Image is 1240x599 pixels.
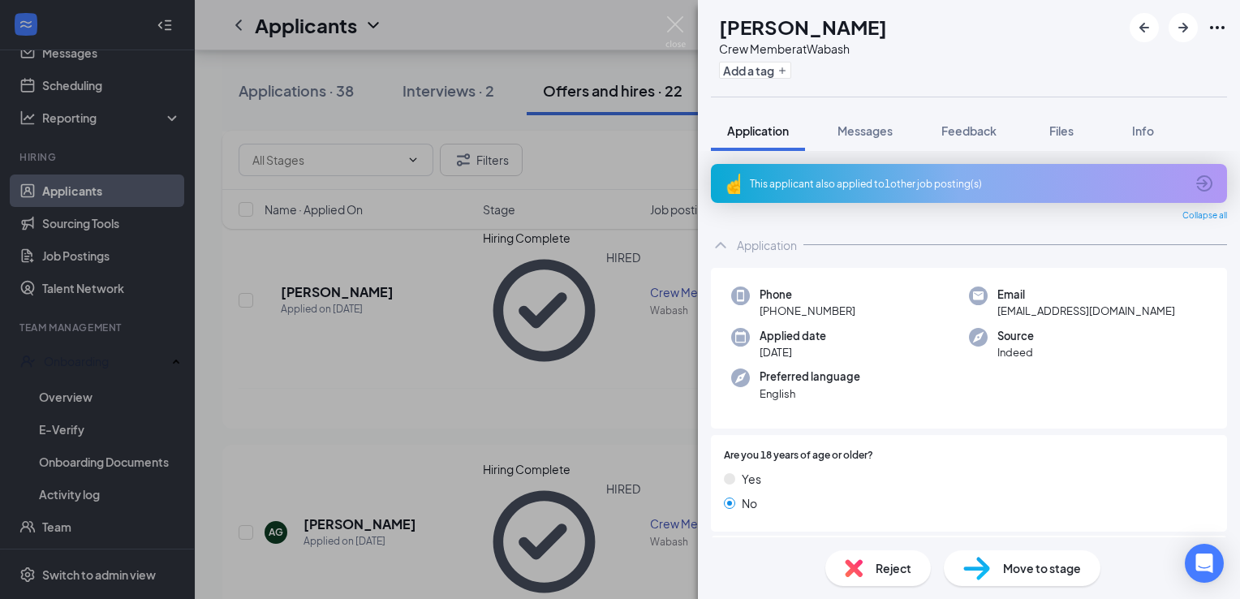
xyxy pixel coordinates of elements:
[997,303,1175,319] span: [EMAIL_ADDRESS][DOMAIN_NAME]
[1135,18,1154,37] svg: ArrowLeftNew
[997,344,1034,360] span: Indeed
[777,66,787,75] svg: Plus
[750,177,1185,191] div: This applicant also applied to 1 other job posting(s)
[997,328,1034,344] span: Source
[1185,544,1224,583] div: Open Intercom Messenger
[760,368,860,385] span: Preferred language
[727,123,789,138] span: Application
[760,303,855,319] span: [PHONE_NUMBER]
[1173,18,1193,37] svg: ArrowRight
[719,62,791,79] button: PlusAdd a tag
[837,123,893,138] span: Messages
[719,41,887,57] div: Crew Member at Wabash
[760,344,826,360] span: [DATE]
[1130,13,1159,42] button: ArrowLeftNew
[719,13,887,41] h1: [PERSON_NAME]
[711,235,730,255] svg: ChevronUp
[760,386,860,402] span: English
[742,494,757,512] span: No
[760,287,855,303] span: Phone
[1132,123,1154,138] span: Info
[1182,209,1227,222] span: Collapse all
[1208,18,1227,37] svg: Ellipses
[1003,559,1081,577] span: Move to stage
[997,287,1175,303] span: Email
[742,470,761,488] span: Yes
[760,328,826,344] span: Applied date
[1169,13,1198,42] button: ArrowRight
[1049,123,1074,138] span: Files
[941,123,997,138] span: Feedback
[737,237,797,253] div: Application
[724,448,873,463] span: Are you 18 years of age or older?
[876,559,911,577] span: Reject
[1195,174,1214,193] svg: ArrowCircle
